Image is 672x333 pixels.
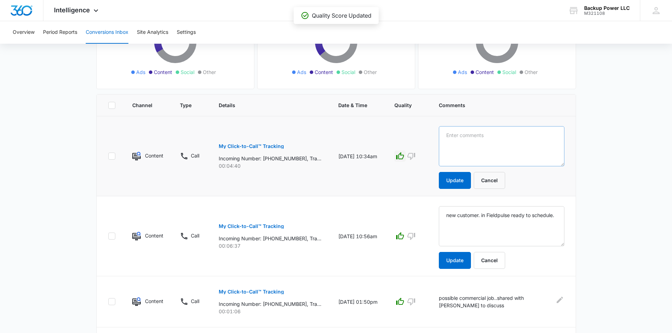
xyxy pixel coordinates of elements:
[312,11,371,20] p: Quality Score Updated
[219,144,284,149] p: My Click-to-Call™ Tracking
[154,68,172,76] span: Content
[181,68,194,76] span: Social
[502,68,516,76] span: Social
[341,68,355,76] span: Social
[203,68,216,76] span: Other
[394,101,412,109] span: Quality
[132,101,153,109] span: Channel
[525,68,538,76] span: Other
[330,196,386,276] td: [DATE] 10:56am
[219,101,311,109] span: Details
[191,152,199,159] p: Call
[364,68,377,76] span: Other
[54,6,90,14] span: Intelligence
[219,218,284,235] button: My Click-to-Call™ Tracking
[219,242,321,249] p: 00:06:37
[219,235,321,242] p: Incoming Number: [PHONE_NUMBER], Tracking Number: [PHONE_NUMBER], Ring To: [PHONE_NUMBER], Caller...
[43,21,77,44] button: Period Reports
[219,283,284,300] button: My Click-to-Call™ Tracking
[439,101,554,109] span: Comments
[145,232,163,239] p: Content
[330,116,386,196] td: [DATE] 10:34am
[458,68,467,76] span: Ads
[219,138,284,155] button: My Click-to-Call™ Tracking
[219,155,321,162] p: Incoming Number: [PHONE_NUMBER], Tracking Number: [PHONE_NUMBER], Ring To: [PHONE_NUMBER], Caller...
[439,252,471,269] button: Update
[476,68,494,76] span: Content
[145,152,163,159] p: Content
[315,68,333,76] span: Content
[439,294,551,309] p: possible commercial job..shared with [PERSON_NAME] to discuss
[177,21,196,44] button: Settings
[145,297,163,305] p: Content
[219,308,321,315] p: 00:01:06
[137,21,168,44] button: Site Analytics
[219,162,321,169] p: 00:04:40
[439,172,471,189] button: Update
[584,11,630,16] div: account id
[219,224,284,229] p: My Click-to-Call™ Tracking
[439,206,564,246] textarea: new customer. in Fieldpulse ready to schedule.
[474,172,505,189] button: Cancel
[219,289,284,294] p: My Click-to-Call™ Tracking
[338,101,367,109] span: Date & Time
[474,252,505,269] button: Cancel
[136,68,145,76] span: Ads
[180,101,192,109] span: Type
[13,21,35,44] button: Overview
[86,21,128,44] button: Conversions Inbox
[555,294,564,306] button: Edit Comments
[584,5,630,11] div: account name
[191,297,199,305] p: Call
[297,68,306,76] span: Ads
[330,276,386,327] td: [DATE] 01:50pm
[219,300,321,308] p: Incoming Number: [PHONE_NUMBER], Tracking Number: [PHONE_NUMBER], Ring To: [PHONE_NUMBER], Caller...
[191,232,199,239] p: Call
